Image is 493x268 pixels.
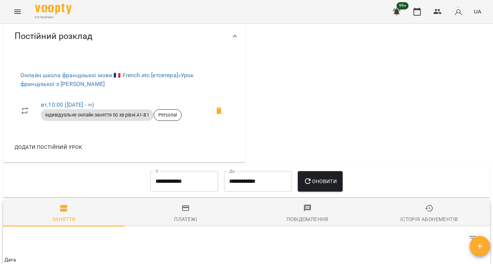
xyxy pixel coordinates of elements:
span: UA [474,8,481,15]
span: Індивідуальне онлайн заняття 50 хв рівні А1-В1 [41,112,154,118]
div: Постійний розклад [3,17,245,55]
button: UA [471,5,484,18]
div: Платежі [174,215,197,224]
img: avatar_s.png [453,7,463,17]
div: Table Toolbar [3,226,490,250]
button: Фільтр [464,229,481,247]
span: 99+ [397,2,409,9]
span: Personal [154,112,181,118]
span: Видалити приватний урок Урок французької з Юлею вт 10:00 клієнта Катерина Жученко [210,102,228,119]
span: Додати постійний урок [15,143,82,151]
span: Оновити [304,177,337,186]
div: Повідомлення [286,215,328,224]
button: Оновити [298,171,343,192]
a: вт,10:00 ([DATE] - ∞) [41,101,94,108]
span: Дата [4,256,489,264]
div: Sort [4,256,16,264]
div: Історія абонементів [400,215,458,224]
span: For Business [35,15,72,20]
button: Menu [9,3,26,20]
a: Онлайн школа французької мови 🇫🇷 French.etc [етсетера]»Урок французької з [PERSON_NAME] [20,72,194,87]
span: Постійний розклад [15,31,92,42]
button: Додати постійний урок [12,141,85,154]
div: Дата [4,256,16,264]
div: Заняття [52,215,76,224]
img: Voopty Logo [35,4,72,14]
